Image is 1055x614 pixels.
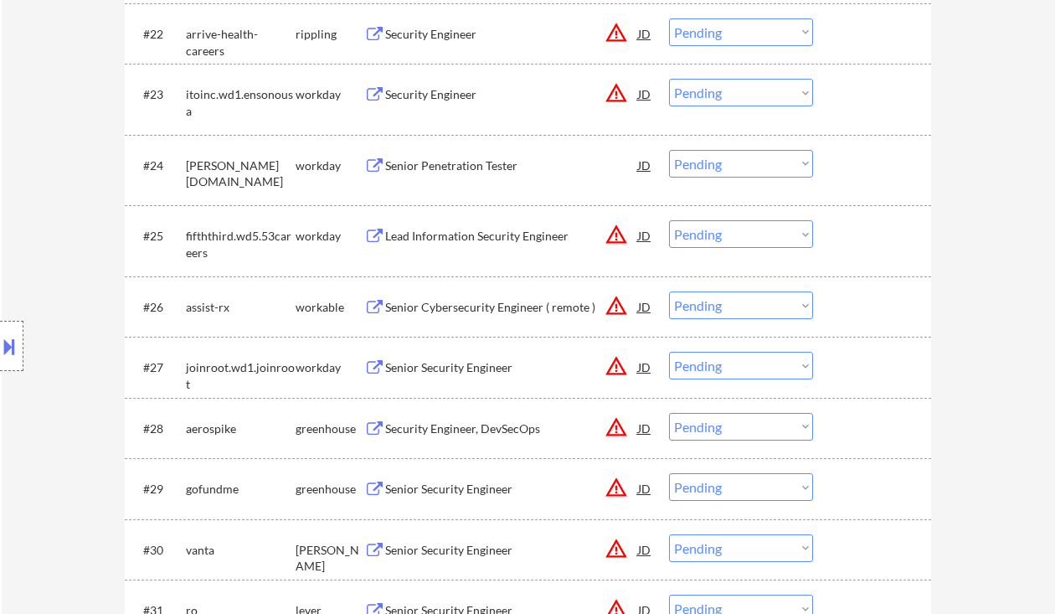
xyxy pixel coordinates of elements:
div: JD [636,79,653,109]
div: Senior Security Engineer [385,542,638,559]
button: warning_amber [605,537,628,560]
div: JD [636,292,653,322]
div: JD [636,473,653,503]
div: arrive-health-careers [186,26,296,59]
div: Senior Security Engineer [385,359,638,376]
div: JD [636,18,653,49]
button: warning_amber [605,21,628,44]
div: Security Engineer, DevSecOps [385,421,638,437]
div: [PERSON_NAME] [296,542,364,575]
div: rippling [296,26,364,43]
div: JD [636,352,653,382]
div: JD [636,220,653,250]
div: #22 [143,26,172,43]
div: Senior Cybersecurity Engineer ( remote ) [385,299,638,316]
div: JD [636,413,653,443]
div: itoinc.wd1.ensonousa [186,86,296,119]
div: greenhouse [296,481,364,498]
div: workday [296,359,364,376]
button: warning_amber [605,415,628,439]
div: Senior Security Engineer [385,481,638,498]
button: warning_amber [605,354,628,378]
div: JD [636,534,653,565]
div: #23 [143,86,172,103]
div: Senior Penetration Tester [385,157,638,174]
div: workday [296,157,364,174]
div: Security Engineer [385,86,638,103]
button: warning_amber [605,223,628,246]
div: workable [296,299,364,316]
div: workday [296,228,364,245]
div: greenhouse [296,421,364,437]
div: workday [296,86,364,103]
div: JD [636,150,653,180]
button: warning_amber [605,476,628,499]
button: warning_amber [605,294,628,317]
button: warning_amber [605,81,628,105]
div: Security Engineer [385,26,638,43]
div: Lead Information Security Engineer [385,228,638,245]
